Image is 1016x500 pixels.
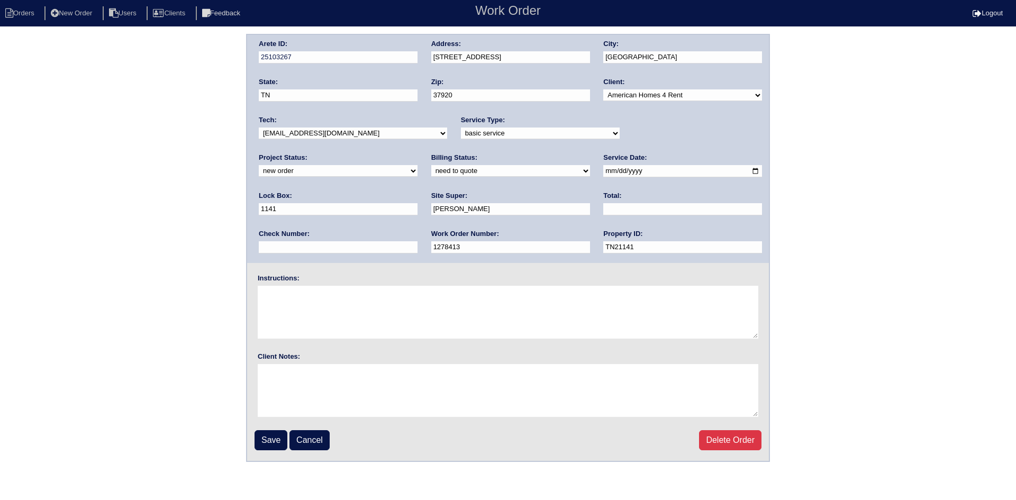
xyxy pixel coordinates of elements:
[431,229,499,239] label: Work Order Number:
[259,229,310,239] label: Check Number:
[431,153,477,162] label: Billing Status:
[196,6,249,21] li: Feedback
[431,191,468,201] label: Site Super:
[973,9,1003,17] a: Logout
[259,39,287,49] label: Arete ID:
[259,191,292,201] label: Lock Box:
[259,153,307,162] label: Project Status:
[259,77,278,87] label: State:
[103,9,145,17] a: Users
[431,77,444,87] label: Zip:
[603,191,621,201] label: Total:
[603,229,642,239] label: Property ID:
[147,6,194,21] li: Clients
[259,115,277,125] label: Tech:
[44,6,101,21] li: New Order
[147,9,194,17] a: Clients
[603,153,647,162] label: Service Date:
[103,6,145,21] li: Users
[431,51,590,63] input: Enter a location
[289,430,330,450] a: Cancel
[603,39,619,49] label: City:
[431,39,461,49] label: Address:
[603,77,624,87] label: Client:
[461,115,505,125] label: Service Type:
[258,274,300,283] label: Instructions:
[258,352,300,361] label: Client Notes:
[255,430,287,450] input: Save
[699,430,761,450] a: Delete Order
[44,9,101,17] a: New Order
